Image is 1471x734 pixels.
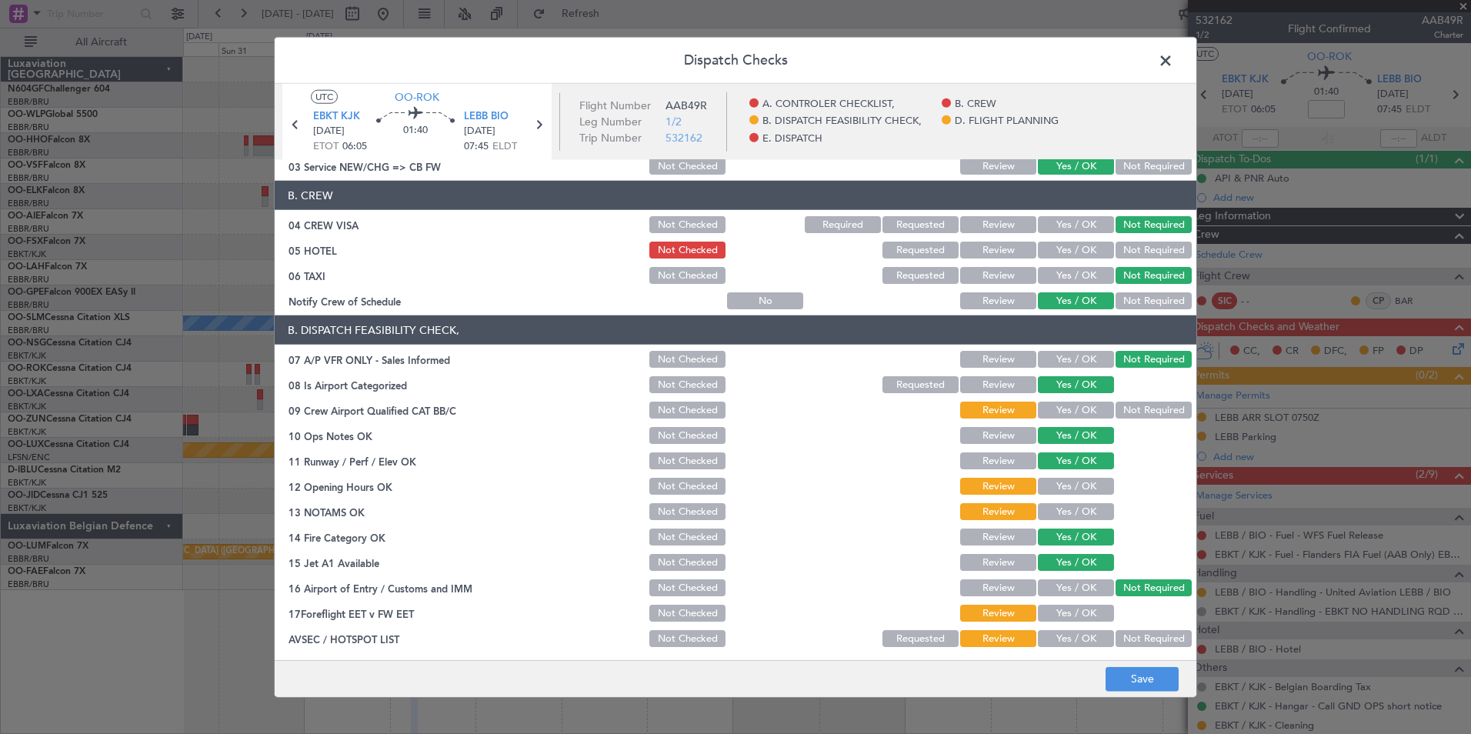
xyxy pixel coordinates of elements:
button: Not Required [1116,579,1192,596]
header: Dispatch Checks [275,38,1196,84]
button: Not Required [1116,242,1192,259]
button: Not Required [1116,402,1192,419]
button: Not Required [1116,267,1192,284]
button: Not Required [1116,351,1192,368]
button: Not Required [1116,216,1192,233]
button: Not Required [1116,158,1192,175]
button: Not Required [1116,292,1192,309]
button: Not Required [1116,630,1192,647]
